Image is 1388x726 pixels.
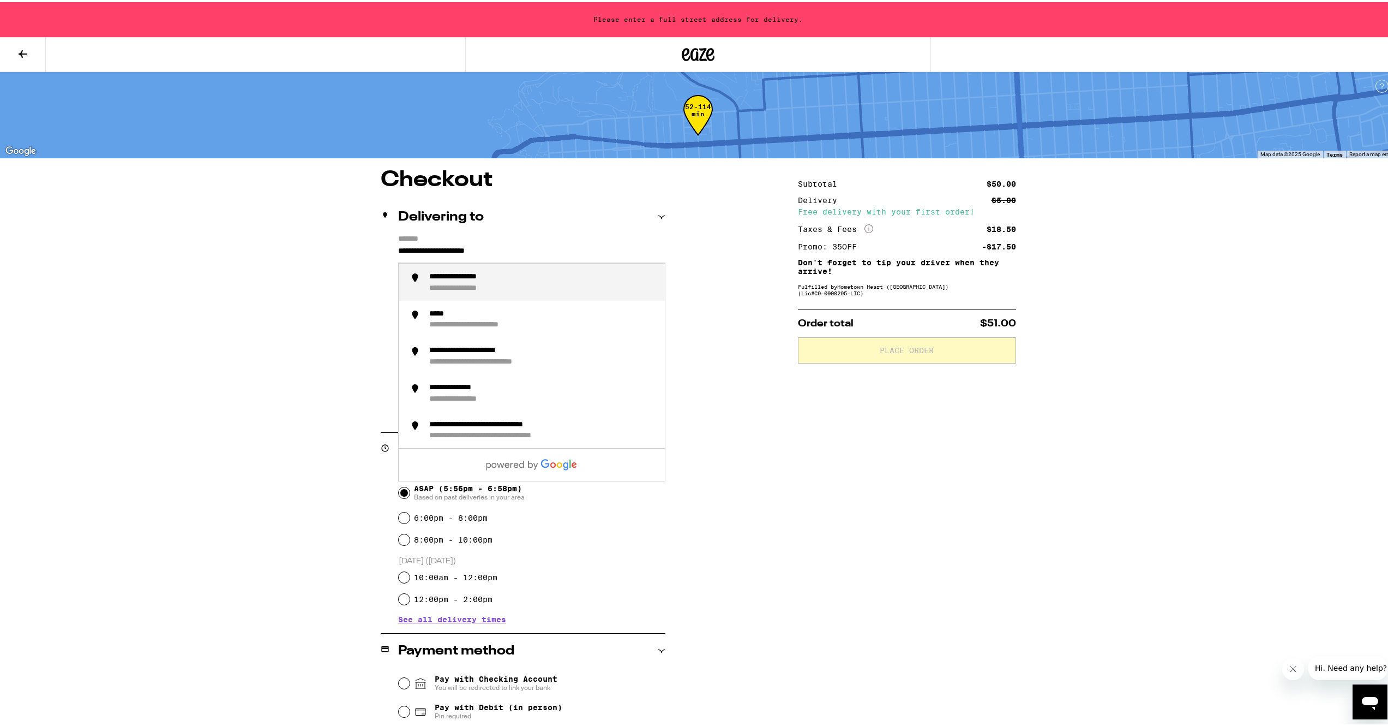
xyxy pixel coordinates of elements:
span: You will be redirected to link your bank [435,681,557,690]
span: Order total [798,317,854,326]
img: Google [3,142,39,156]
button: Place Order [798,335,1016,361]
h2: Delivering to [398,209,484,222]
span: Based on past deliveries in your area [414,491,525,499]
h1: Checkout [381,167,665,189]
span: Pin required [435,710,562,718]
div: Subtotal [798,178,845,186]
div: -$17.50 [982,241,1016,248]
div: $50.00 [987,178,1016,186]
p: Don't forget to tip your driver when they arrive! [798,256,1016,273]
span: ASAP (5:56pm - 6:58pm) [414,482,525,499]
iframe: Button to launch messaging window [1353,682,1387,717]
iframe: Close message [1282,656,1304,678]
span: Pay with Debit (in person) [435,701,562,710]
div: Fulfilled by Hometown Heart ([GEOGRAPHIC_DATA]) (Lic# C9-0000295-LIC ) [798,281,1016,294]
p: [DATE] ([DATE]) [399,554,665,564]
label: 8:00pm - 10:00pm [414,533,492,542]
div: Taxes & Fees [798,222,873,232]
button: See all delivery times [398,614,506,621]
span: Place Order [880,344,934,352]
div: $5.00 [992,194,1016,202]
h2: Payment method [398,642,514,656]
div: $18.50 [987,223,1016,231]
span: Pay with Checking Account [435,673,557,690]
iframe: Message from company [1308,654,1387,678]
a: Open this area in Google Maps (opens a new window) [3,142,39,156]
div: Promo: 35OFF [798,241,864,248]
div: Delivery [798,194,845,202]
label: 10:00am - 12:00pm [414,571,497,580]
span: $51.00 [980,317,1016,326]
a: Terms [1326,149,1343,156]
div: 52-114 min [683,101,713,142]
div: Free delivery with your first order! [798,206,1016,213]
span: Map data ©2025 Google [1260,149,1320,155]
label: 6:00pm - 8:00pm [414,511,488,520]
label: 12:00pm - 2:00pm [414,593,492,602]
